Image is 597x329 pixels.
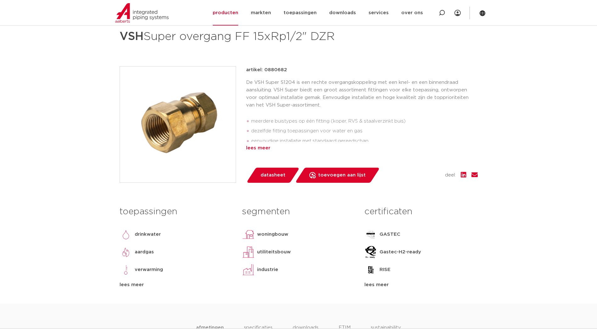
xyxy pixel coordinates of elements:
[257,248,291,256] p: utiliteitsbouw
[257,231,288,238] p: woningbouw
[242,263,255,276] img: industrie
[242,228,255,241] img: woningbouw
[380,248,421,256] p: Gastec-H2-ready
[135,266,163,274] p: verwarming
[380,231,400,238] p: GASTEC
[257,266,278,274] p: industrie
[246,144,478,152] div: lees meer
[242,205,355,218] h3: segmenten
[120,27,356,46] h1: Super overgang FF 15xRp1/2" DZR
[246,79,478,109] p: De VSH Super S1204 is een rechte overgangskoppeling met een knel- en een binnendraad aansluiting....
[120,281,233,289] div: lees meer
[246,168,300,183] a: datasheet
[120,246,132,258] img: aardgas
[318,170,366,180] span: toevoegen aan lijst
[120,66,236,182] img: Product Image for VSH Super overgang FF 15xRp1/2" DZR
[364,263,377,276] img: RISE
[120,263,132,276] img: verwarming
[120,31,144,42] strong: VSH
[135,248,154,256] p: aardgas
[364,281,477,289] div: lees meer
[251,116,478,126] li: meerdere buistypes op één fitting (koper, RVS & staalverzinkt buis)
[364,246,377,258] img: Gastec-H2-ready
[251,136,478,146] li: eenvoudige installatie met standaard gereedschap
[445,171,456,179] span: deel:
[364,228,377,241] img: GASTEC
[364,205,477,218] h3: certificaten
[380,266,391,274] p: RISE
[120,228,132,241] img: drinkwater
[246,66,287,74] p: artikel: 0880682
[242,246,255,258] img: utiliteitsbouw
[251,126,478,136] li: dezelfde fitting toepassingen voor water en gas
[261,170,285,180] span: datasheet
[135,231,161,238] p: drinkwater
[120,205,233,218] h3: toepassingen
